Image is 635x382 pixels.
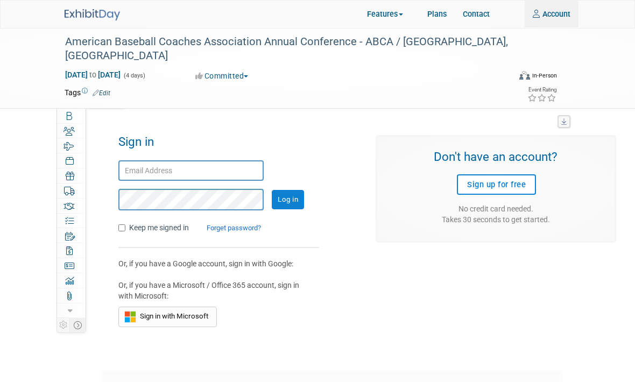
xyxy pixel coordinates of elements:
[457,174,536,195] a: Sign up for free
[61,32,514,65] div: American Baseball Coaches Association Annual Conference - ABCA / [GEOGRAPHIC_DATA], [GEOGRAPHIC_D...
[118,160,264,181] input: Email Address
[118,135,359,155] h1: Sign in
[65,87,110,98] td: Tags
[65,70,121,80] span: [DATE] [DATE]
[192,70,252,81] button: Committed
[190,224,261,232] a: Forget password?
[488,69,556,86] div: Event Format
[124,311,136,323] img: Sign in with Microsoft
[419,1,455,27] a: Plans
[57,318,70,332] td: Personalize Event Tab Strip
[70,318,86,332] td: Toggle Event Tabs
[532,72,557,80] div: In-Person
[118,280,311,301] div: Or, if you have a Microsoft / Office 365 account, sign in with Microsoft:
[118,307,217,327] button: Sign in with Microsoft
[123,72,145,79] span: (4 days)
[519,71,530,80] img: Format-Inperson.png
[383,150,610,166] h3: Don't have an account?
[359,2,419,28] a: Features
[527,87,556,93] div: Event Rating
[65,9,120,20] img: ExhibitDay
[136,312,208,320] span: Sign in with Microsoft
[383,214,610,225] div: Takes 30 seconds to get started.
[129,222,189,233] label: Keep me signed in
[93,89,110,97] a: Edit
[118,259,293,268] span: Or, if you have a Google account, sign in with Google:
[272,190,304,209] input: Log in
[383,203,610,214] div: No credit card needed.
[525,1,578,27] a: Account
[455,1,498,27] a: Contact
[88,70,98,79] span: to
